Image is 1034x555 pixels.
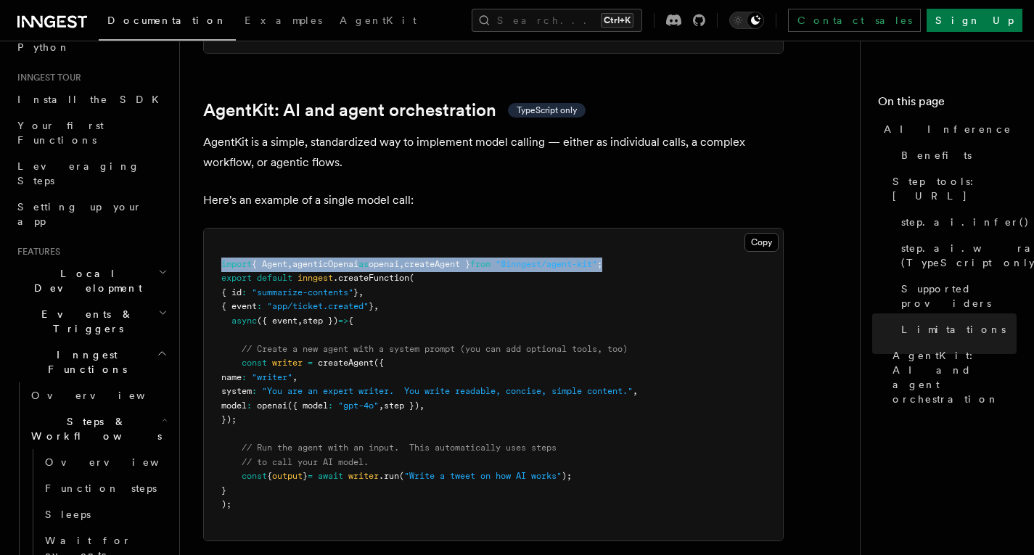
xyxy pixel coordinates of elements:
span: Events & Triggers [12,307,158,336]
a: AgentKit: AI and agent orchestrationTypeScript only [203,100,586,120]
button: Toggle dark mode [729,12,764,29]
span: "@inngest/agent-kit" [496,259,597,269]
span: , [419,400,424,411]
span: writer [348,471,379,481]
a: Sign Up [927,9,1022,32]
span: ); [221,499,231,509]
span: Documentation [107,15,227,26]
span: Leveraging Steps [17,160,140,186]
span: ); [562,471,572,481]
span: openai [369,259,399,269]
button: Local Development [12,260,171,301]
a: AI Inference [878,116,1017,142]
span: const [242,358,267,368]
a: Overview [25,382,171,408]
a: step.ai.wrap() (TypeScript only) [895,235,1017,276]
span: }); [221,414,237,424]
p: Here's an example of a single model call: [203,190,784,210]
span: async [231,316,257,326]
span: openai [257,400,287,411]
span: } [353,287,358,297]
span: : [242,287,247,297]
span: ( [399,471,404,481]
span: Features [12,246,60,258]
span: // Create a new agent with a system prompt (you can add optional tools, too) [242,344,628,354]
span: // to call your AI model. [242,457,369,467]
button: Steps & Workflows [25,408,171,449]
span: step.ai.infer() [901,215,1030,229]
span: : [257,301,262,311]
span: await [318,471,343,481]
span: .run [379,471,399,481]
span: // Run the agent with an input. This automatically uses steps [242,443,557,453]
button: Inngest Functions [12,342,171,382]
span: ({ [374,358,384,368]
span: : [328,400,333,411]
a: Function steps [39,475,171,501]
a: Step tools: [URL] [887,168,1017,209]
span: from [470,259,491,269]
span: AI Inference [884,122,1012,136]
span: Examples [245,15,322,26]
span: system [221,386,252,396]
a: Overview [39,449,171,475]
span: Python [17,41,70,53]
span: Steps & Workflows [25,414,162,443]
span: { [267,471,272,481]
a: Examples [236,4,331,39]
button: Events & Triggers [12,301,171,342]
span: , [374,301,379,311]
span: = [308,358,313,368]
span: { [348,316,353,326]
a: Limitations [895,316,1017,342]
span: AgentKit [340,15,417,26]
span: Inngest Functions [12,348,157,377]
span: ( [409,273,414,283]
span: agenticOpenai [292,259,358,269]
a: Benefits [895,142,1017,168]
span: output [272,471,303,481]
span: Inngest tour [12,72,81,83]
span: Benefits [901,148,972,163]
span: => [338,316,348,326]
span: , [379,400,384,411]
span: , [292,372,298,382]
span: writer [272,358,303,368]
span: Overview [45,456,194,468]
span: Setting up your app [17,201,142,227]
span: default [257,273,292,283]
span: createAgent [318,358,374,368]
span: ({ model [287,400,328,411]
span: = [308,471,313,481]
span: Limitations [901,322,1006,337]
span: "summarize-contents" [252,287,353,297]
span: Sleeps [45,509,91,520]
span: , [298,316,303,326]
span: "You are an expert writer. You write readable, concise, simple content." [262,386,633,396]
span: const [242,471,267,481]
span: ; [597,259,602,269]
span: AgentKit: AI and agent orchestration [893,348,1017,406]
span: import [221,259,252,269]
a: AgentKit [331,4,425,39]
button: Copy [744,233,779,252]
a: Leveraging Steps [12,153,171,194]
span: ({ event [257,316,298,326]
span: TypeScript only [517,104,577,116]
span: Overview [31,390,181,401]
span: step }) [303,316,338,326]
a: step.ai.infer() [895,209,1017,235]
span: export [221,273,252,283]
a: Your first Functions [12,112,171,153]
a: AgentKit: AI and agent orchestration [887,342,1017,412]
span: "gpt-4o" [338,400,379,411]
a: Supported providers [895,276,1017,316]
span: : [242,372,247,382]
p: AgentKit is a simple, standardized way to implement model calling — either as individual calls, a... [203,132,784,173]
kbd: Ctrl+K [601,13,633,28]
span: : [247,400,252,411]
a: Install the SDK [12,86,171,112]
span: , [633,386,638,396]
span: inngest [298,273,333,283]
span: } [369,301,374,311]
